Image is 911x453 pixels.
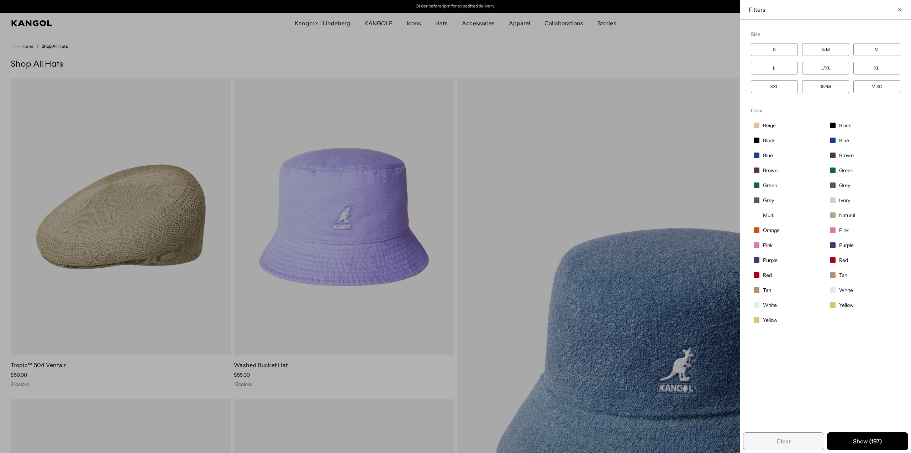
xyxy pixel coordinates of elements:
[763,137,775,144] span: Black
[802,80,849,93] label: 1SFM
[839,257,848,263] span: Red
[839,302,854,308] span: Yellow
[763,227,780,233] span: Orange
[749,6,894,14] span: Filters
[839,137,849,144] span: Blue
[763,152,773,159] span: Blue
[751,62,798,74] label: L
[763,167,778,174] span: Brown
[839,212,855,218] span: Natural
[763,212,774,218] span: Multi
[751,31,900,37] div: Size
[763,242,773,248] span: Pink
[751,43,798,56] label: S
[802,43,849,56] label: S/M
[751,80,798,93] label: XXL
[839,152,854,159] span: Brown
[839,182,850,189] span: Grey
[763,257,778,263] span: Purple
[839,167,853,174] span: Green
[763,197,774,204] span: Grey
[763,287,771,293] span: Tan
[853,43,900,56] label: M
[763,122,776,129] span: Beige
[839,122,851,129] span: Black
[839,242,854,248] span: Purple
[827,432,908,450] button: Apply selected filters
[853,80,900,93] label: MISC
[763,302,777,308] span: White
[763,272,772,278] span: Red
[839,287,853,293] span: White
[751,107,900,114] div: Color
[763,317,778,323] span: Yellow
[763,182,777,189] span: Green
[839,197,850,204] span: Ivory
[897,7,902,12] button: Close filter list
[743,432,824,450] button: Remove all filters
[839,272,847,278] span: Tan
[839,227,849,233] span: Pink
[853,62,900,74] label: XL
[802,62,849,74] label: L/XL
